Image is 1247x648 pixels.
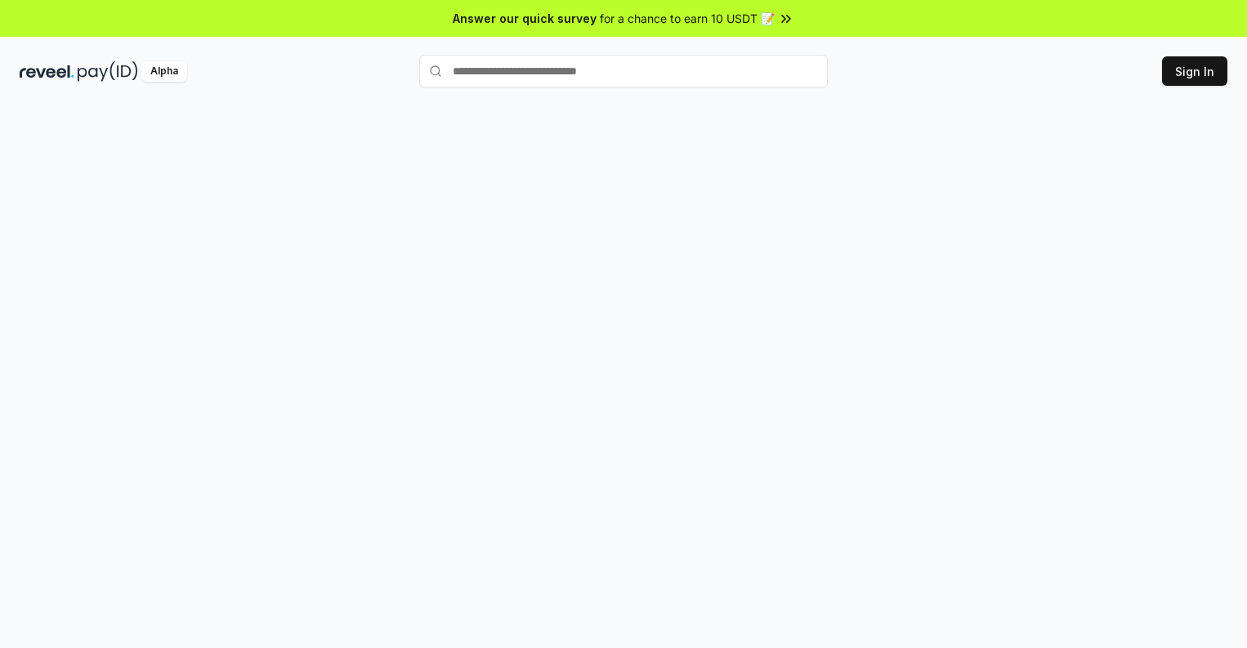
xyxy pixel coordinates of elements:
[453,10,597,27] span: Answer our quick survey
[600,10,775,27] span: for a chance to earn 10 USDT 📝
[20,61,74,82] img: reveel_dark
[1162,56,1227,86] button: Sign In
[141,61,187,82] div: Alpha
[78,61,138,82] img: pay_id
